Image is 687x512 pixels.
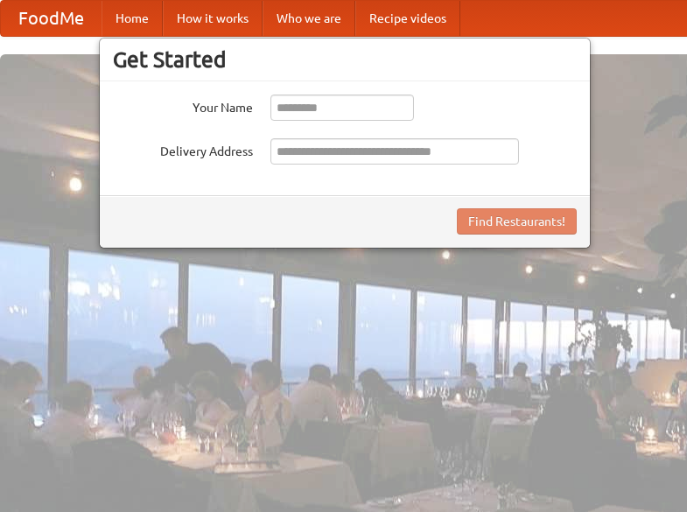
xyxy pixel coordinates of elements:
[355,1,460,36] a: Recipe videos
[113,46,577,73] h3: Get Started
[457,208,577,235] button: Find Restaurants!
[1,1,102,36] a: FoodMe
[163,1,263,36] a: How it works
[113,95,253,116] label: Your Name
[263,1,355,36] a: Who we are
[102,1,163,36] a: Home
[113,138,253,160] label: Delivery Address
